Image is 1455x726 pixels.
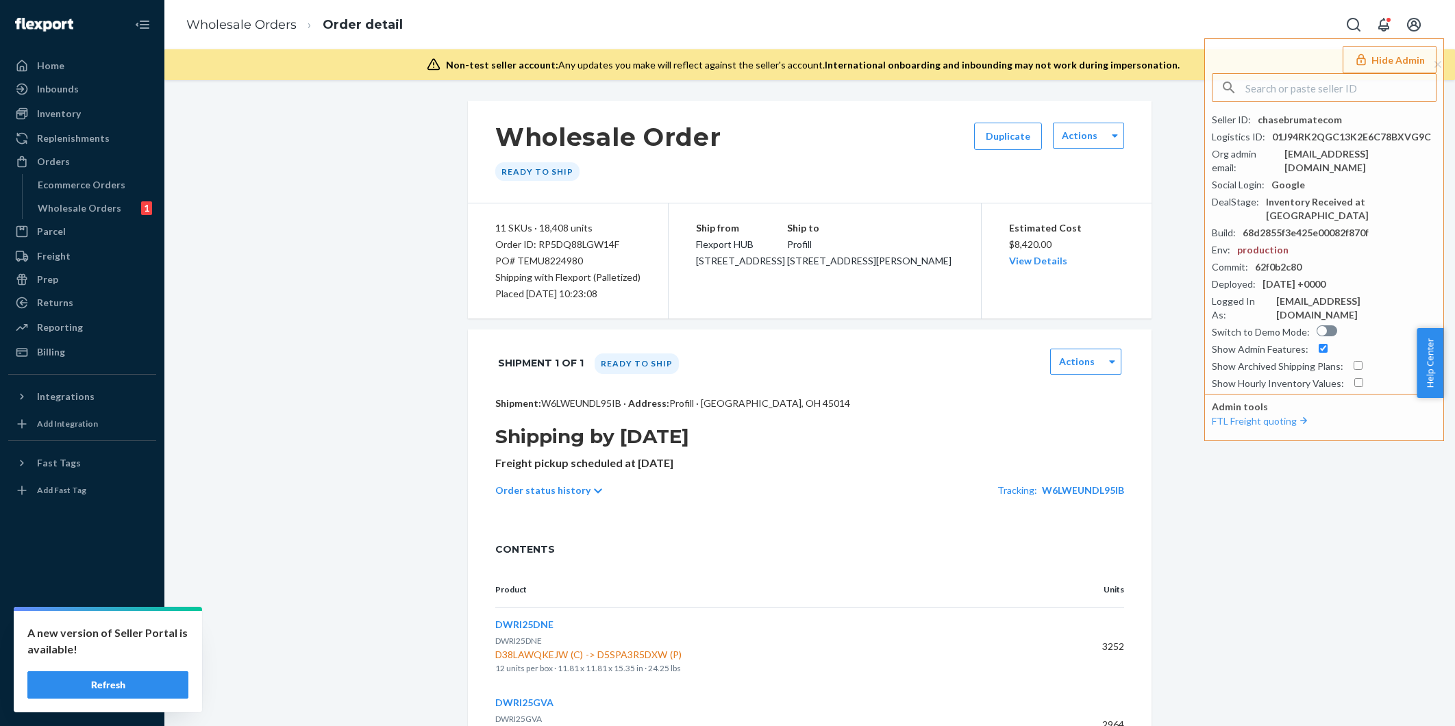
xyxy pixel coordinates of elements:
[37,107,81,121] div: Inventory
[787,220,954,236] p: Ship to
[8,55,156,77] a: Home
[37,59,64,73] div: Home
[1243,226,1369,240] div: 68d2855f3e425e00082f870f
[787,238,952,266] span: Profill [STREET_ADDRESS][PERSON_NAME]
[38,201,121,215] div: Wholesale Orders
[1009,220,1125,236] p: Estimated Cost
[1212,195,1259,209] div: DealStage :
[141,201,152,215] div: 1
[628,397,669,409] span: Address:
[495,618,554,631] button: DWRI25DNE
[1212,243,1230,257] div: Env :
[1067,640,1124,653] p: 3252
[495,123,721,151] h1: Wholesale Order
[1263,277,1326,291] div: [DATE] +0000
[495,286,641,302] div: Placed [DATE] 10:23:08
[498,349,584,377] h1: Shipment 1 of 1
[1276,295,1437,322] div: [EMAIL_ADDRESS][DOMAIN_NAME]
[31,174,157,196] a: Ecommerce Orders
[495,424,1124,449] h1: Shipping by [DATE]
[667,648,684,662] div: (P)
[495,714,542,724] span: DWRI25GVA
[595,353,679,374] div: Ready to ship
[495,697,554,708] span: DWRI25GVA
[1212,377,1344,390] div: Show Hourly Inventory Values :
[1266,195,1437,223] div: Inventory Received at [GEOGRAPHIC_DATA]
[15,18,73,32] img: Flexport logo
[825,59,1180,71] span: International onboarding and inbounding may not work during impersonation.
[1212,277,1256,291] div: Deployed :
[495,397,1124,410] p: W6LWEUNDL95IB · Profill · [GEOGRAPHIC_DATA], OH 45014
[37,390,95,403] div: Integrations
[1212,226,1236,240] div: Build :
[31,197,157,219] a: Wholesale Orders1
[1009,255,1067,266] a: View Details
[1212,325,1310,339] div: Switch to Demo Mode :
[1212,147,1278,175] div: Org admin email :
[27,671,188,699] button: Refresh
[8,268,156,290] a: Prep
[37,249,71,263] div: Freight
[1212,113,1251,127] div: Seller ID :
[37,155,70,168] div: Orders
[8,103,156,125] a: Inventory
[495,696,554,710] button: DWRI25GVA
[1212,415,1310,427] a: FTL Freight quoting
[37,456,81,470] div: Fast Tags
[1042,484,1124,496] a: W6LWEUNDL95IB
[1370,11,1397,38] button: Open notifications
[495,455,1124,471] p: Freight pickup scheduled at [DATE]
[1212,295,1269,322] div: Logged In As :
[8,127,156,149] a: Replenishments
[37,484,86,496] div: Add Fast Tag
[997,484,1037,496] span: Tracking:
[495,618,554,630] span: DWRI25DNE
[8,151,156,173] a: Orders
[696,220,787,236] p: Ship from
[446,58,1180,72] div: Any updates you make will reflect against the seller's account.
[37,296,73,310] div: Returns
[1212,342,1308,356] div: Show Admin Features :
[1067,584,1124,596] p: Units
[175,5,414,45] ol: breadcrumbs
[495,662,1045,675] p: 12 units per box · 11.81 x 11.81 x 15.35 in · 24.25 lbs
[495,584,1045,596] p: Product
[8,245,156,267] a: Freight
[8,664,156,686] a: Help Center
[8,386,156,408] button: Integrations
[495,484,590,497] p: Order status history
[1417,328,1443,398] button: Help Center
[1212,400,1437,414] p: Admin tools
[37,418,98,429] div: Add Integration
[1400,11,1428,38] button: Open account menu
[8,452,156,474] button: Fast Tags
[37,345,65,359] div: Billing
[8,341,156,363] a: Billing
[37,132,110,145] div: Replenishments
[8,78,156,100] a: Inbounds
[1272,130,1431,144] div: 01J94RK2QGC13K2E6C78BXVG9C
[1212,130,1265,144] div: Logistics ID :
[495,636,542,646] span: DWRI25DNE
[495,253,641,269] div: PO# TEMU8224980
[495,648,1045,662] span: D38LAWQKEJW -> D5SPA3R5DXW
[37,225,66,238] div: Parcel
[38,178,125,192] div: Ecommerce Orders
[974,123,1042,150] button: Duplicate
[696,238,785,266] span: Flexport HUB [STREET_ADDRESS]
[446,59,558,71] span: Non-test seller account:
[8,316,156,338] a: Reporting
[1062,129,1097,142] label: Actions
[8,618,156,640] a: Settings
[323,17,403,32] a: Order detail
[495,269,641,286] p: Shipping with Flexport (Palletized)
[1237,243,1289,257] div: production
[495,397,541,409] span: Shipment:
[8,413,156,435] a: Add Integration
[1212,360,1343,373] div: Show Archived Shipping Plans :
[186,17,297,32] a: Wholesale Orders
[37,321,83,334] div: Reporting
[37,273,58,286] div: Prep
